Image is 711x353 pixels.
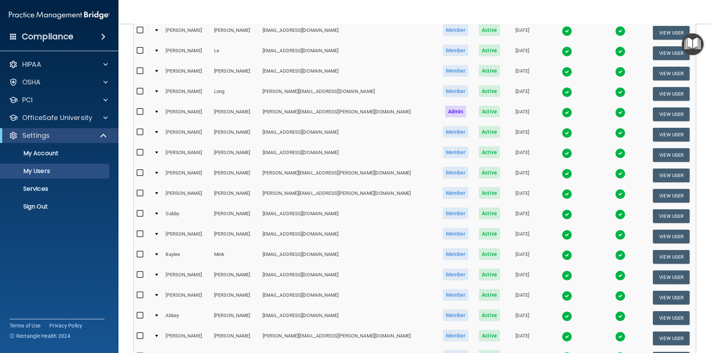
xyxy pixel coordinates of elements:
span: Member [443,269,469,280]
span: Member [443,289,469,301]
td: [PERSON_NAME][EMAIL_ADDRESS][PERSON_NAME][DOMAIN_NAME] [260,165,437,186]
a: OSHA [9,78,108,87]
img: tick.e7d51cea.svg [615,311,625,322]
span: Active [479,248,500,260]
p: PCI [22,96,33,104]
td: [EMAIL_ADDRESS][DOMAIN_NAME] [260,145,437,165]
span: Active [479,44,500,56]
p: OfficeSafe University [22,113,92,122]
span: Member [443,85,469,97]
td: [PERSON_NAME] [163,287,211,308]
a: Privacy Policy [49,322,83,329]
button: View User [653,230,690,243]
td: [DATE] [505,43,540,63]
td: [DATE] [505,328,540,349]
td: Baylee [163,247,211,267]
td: [PERSON_NAME] [163,124,211,145]
img: tick.e7d51cea.svg [562,230,572,240]
span: Active [479,65,500,77]
td: [EMAIL_ADDRESS][DOMAIN_NAME] [260,63,437,84]
button: View User [653,250,690,264]
button: View User [653,67,690,80]
button: View User [653,148,690,162]
img: tick.e7d51cea.svg [562,332,572,342]
td: [EMAIL_ADDRESS][DOMAIN_NAME] [260,267,437,287]
span: Member [443,146,469,158]
img: tick.e7d51cea.svg [562,270,572,281]
td: [PERSON_NAME][EMAIL_ADDRESS][DOMAIN_NAME] [260,84,437,104]
a: OfficeSafe University [9,113,108,122]
a: Terms of Use [10,322,40,329]
img: tick.e7d51cea.svg [615,270,625,281]
span: Member [443,126,469,138]
img: tick.e7d51cea.svg [615,250,625,260]
td: [PERSON_NAME] [163,267,211,287]
td: [PERSON_NAME] [211,287,260,308]
td: [PERSON_NAME] [163,328,211,349]
td: [DATE] [505,206,540,226]
button: Open Resource Center [682,33,704,55]
td: [PERSON_NAME][EMAIL_ADDRESS][PERSON_NAME][DOMAIN_NAME] [260,186,437,206]
button: View User [653,332,690,345]
span: Active [479,126,500,138]
span: Active [479,85,500,97]
td: [PERSON_NAME] [211,104,260,124]
span: Member [443,44,469,56]
td: [DATE] [505,23,540,43]
img: tick.e7d51cea.svg [615,209,625,220]
a: Settings [9,131,107,140]
td: [EMAIL_ADDRESS][DOMAIN_NAME] [260,23,437,43]
span: Active [479,207,500,219]
td: [EMAIL_ADDRESS][DOMAIN_NAME] [260,124,437,145]
button: View User [653,128,690,141]
td: [EMAIL_ADDRESS][DOMAIN_NAME] [260,43,437,63]
img: tick.e7d51cea.svg [615,107,625,118]
img: tick.e7d51cea.svg [562,26,572,36]
span: Member [443,65,469,77]
td: Mink [211,247,260,267]
span: Admin [445,106,467,117]
span: Active [479,309,500,321]
img: tick.e7d51cea.svg [615,26,625,36]
td: [PERSON_NAME] [211,206,260,226]
img: tick.e7d51cea.svg [615,128,625,138]
td: Abbey [163,308,211,328]
td: [DATE] [505,63,540,84]
img: tick.e7d51cea.svg [562,169,572,179]
td: [PERSON_NAME] [163,186,211,206]
span: Active [479,106,500,117]
span: Active [479,187,500,199]
td: [PERSON_NAME][EMAIL_ADDRESS][PERSON_NAME][DOMAIN_NAME] [260,104,437,124]
p: Services [5,185,106,193]
span: Active [479,330,500,342]
td: [PERSON_NAME] [163,226,211,247]
h4: Compliance [22,31,73,42]
button: View User [653,107,690,121]
td: [PERSON_NAME] [211,145,260,165]
img: tick.e7d51cea.svg [615,332,625,342]
img: tick.e7d51cea.svg [562,291,572,301]
td: [PERSON_NAME] [163,104,211,124]
td: [PERSON_NAME] [163,165,211,186]
img: tick.e7d51cea.svg [615,67,625,77]
td: [PERSON_NAME] [163,23,211,43]
span: Active [479,289,500,301]
td: [PERSON_NAME] [163,145,211,165]
button: View User [653,189,690,203]
img: tick.e7d51cea.svg [562,107,572,118]
span: Active [479,228,500,240]
span: Ⓒ Rectangle Health 2024 [10,332,70,340]
img: tick.e7d51cea.svg [615,148,625,159]
span: Active [479,269,500,280]
a: HIPAA [9,60,108,69]
td: [EMAIL_ADDRESS][DOMAIN_NAME] [260,226,437,247]
td: Le [211,43,260,63]
td: [PERSON_NAME] [211,124,260,145]
span: Member [443,24,469,36]
td: [PERSON_NAME] [211,23,260,43]
p: Sign Out [5,203,106,210]
td: [PERSON_NAME] [211,328,260,349]
span: Member [443,330,469,342]
td: [PERSON_NAME][EMAIL_ADDRESS][PERSON_NAME][DOMAIN_NAME] [260,328,437,349]
button: View User [653,46,690,60]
